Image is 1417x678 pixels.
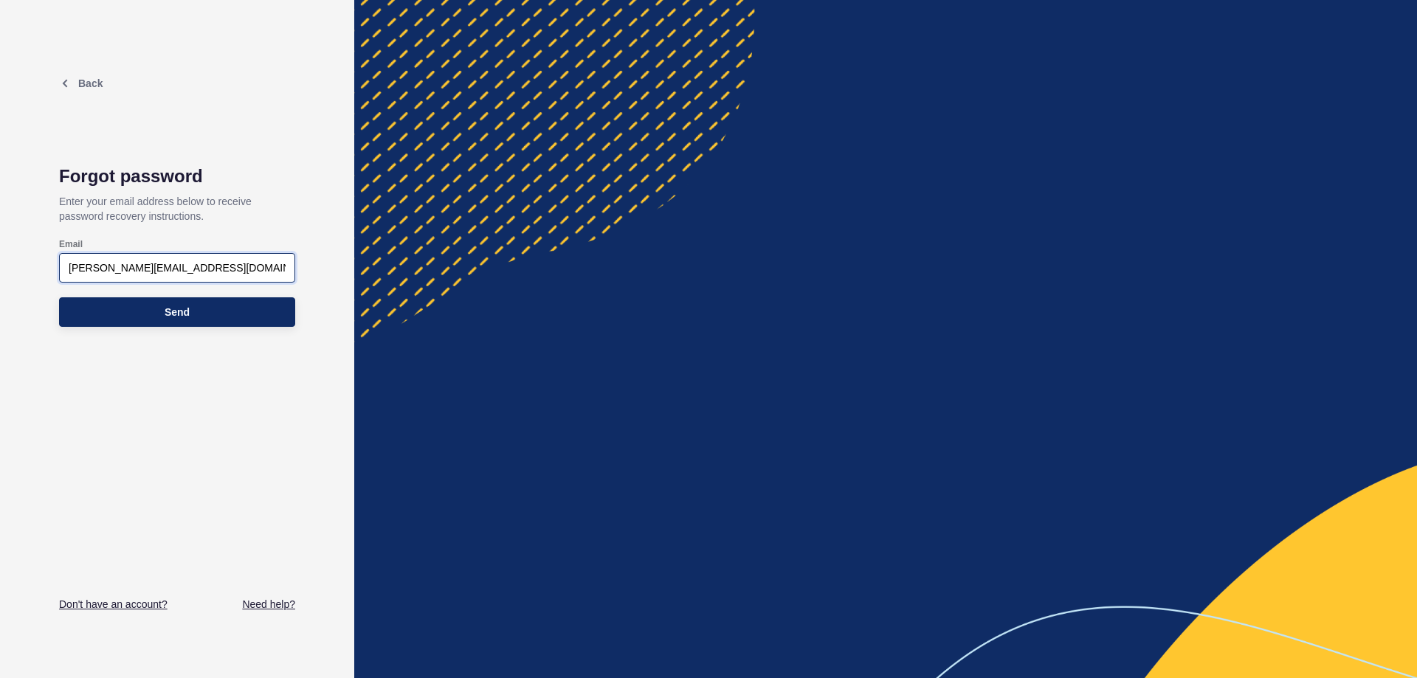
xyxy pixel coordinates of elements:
a: Don't have an account? [59,597,168,612]
a: Need help? [242,597,295,612]
h1: Forgot password [59,166,295,187]
a: Back [59,77,103,89]
label: Email [59,238,83,250]
span: Back [78,77,103,89]
button: Send [59,297,295,327]
p: Enter your email address below to receive password recovery instructions. [59,187,295,231]
span: Send [165,305,190,319]
input: e.g. name@company.com [69,260,286,275]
